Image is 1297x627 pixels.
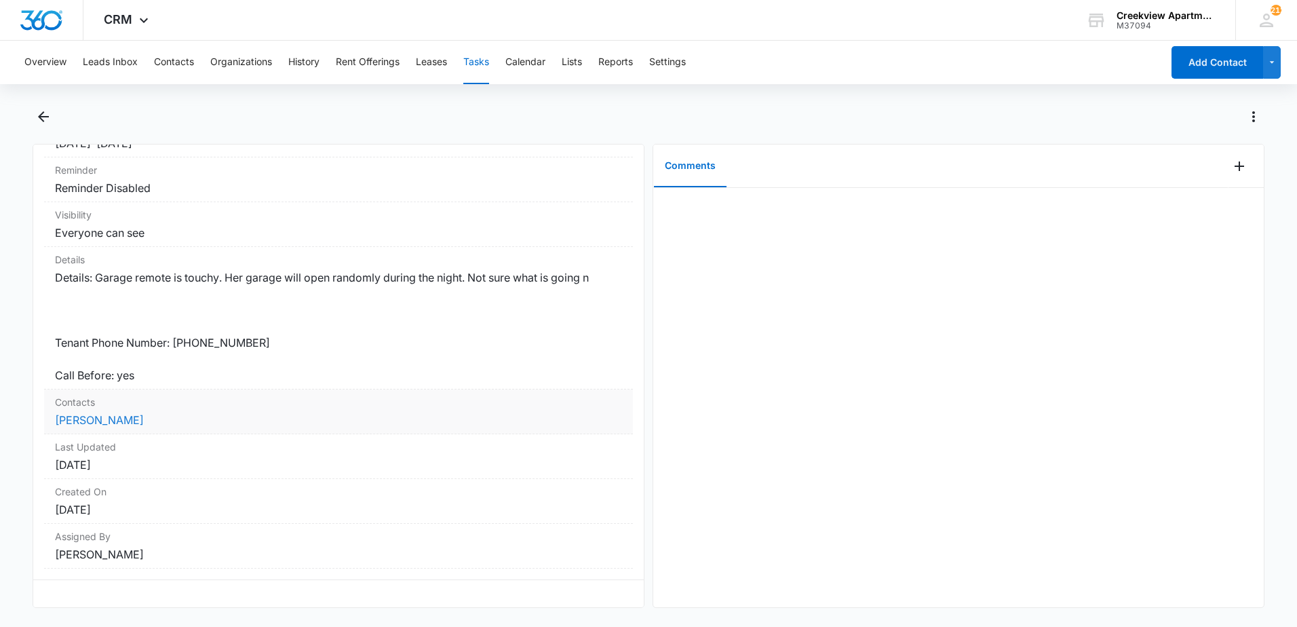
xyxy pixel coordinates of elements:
[649,41,686,84] button: Settings
[1228,155,1250,177] button: Add Comment
[44,202,633,247] div: VisibilityEveryone can see
[55,457,622,473] dd: [DATE]
[55,225,622,241] dd: Everyone can see
[55,208,622,222] dt: Visibility
[416,41,447,84] button: Leases
[154,41,194,84] button: Contacts
[83,41,138,84] button: Leads Inbox
[1117,10,1216,21] div: account name
[33,106,54,128] button: Back
[55,180,622,196] dd: Reminder Disabled
[55,252,622,267] dt: Details
[505,41,545,84] button: Calendar
[288,41,320,84] button: History
[210,41,272,84] button: Organizations
[336,41,400,84] button: Rent Offerings
[44,524,633,569] div: Assigned By[PERSON_NAME]
[654,145,727,187] button: Comments
[55,413,144,427] a: [PERSON_NAME]
[598,41,633,84] button: Reports
[1243,106,1264,128] button: Actions
[562,41,582,84] button: Lists
[1271,5,1281,16] span: 212
[1117,21,1216,31] div: account id
[55,546,622,563] dd: [PERSON_NAME]
[55,484,622,499] dt: Created On
[55,501,622,518] dd: [DATE]
[104,12,132,26] span: CRM
[44,157,633,202] div: ReminderReminder Disabled
[55,395,622,409] dt: Contacts
[1172,46,1263,79] button: Add Contact
[55,163,622,177] dt: Reminder
[55,529,622,544] dt: Assigned By
[24,41,66,84] button: Overview
[1271,5,1281,16] div: notifications count
[44,434,633,479] div: Last Updated[DATE]
[44,247,633,389] div: DetailsDetails: Garage remote is touchy. Her garage will open randomly during the night. Not sure...
[44,389,633,434] div: Contacts[PERSON_NAME]
[463,41,489,84] button: Tasks
[44,479,633,524] div: Created On[DATE]
[55,440,622,454] dt: Last Updated
[55,269,622,383] dd: Details: Garage remote is touchy. Her garage will open randomly during the night. Not sure what i...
